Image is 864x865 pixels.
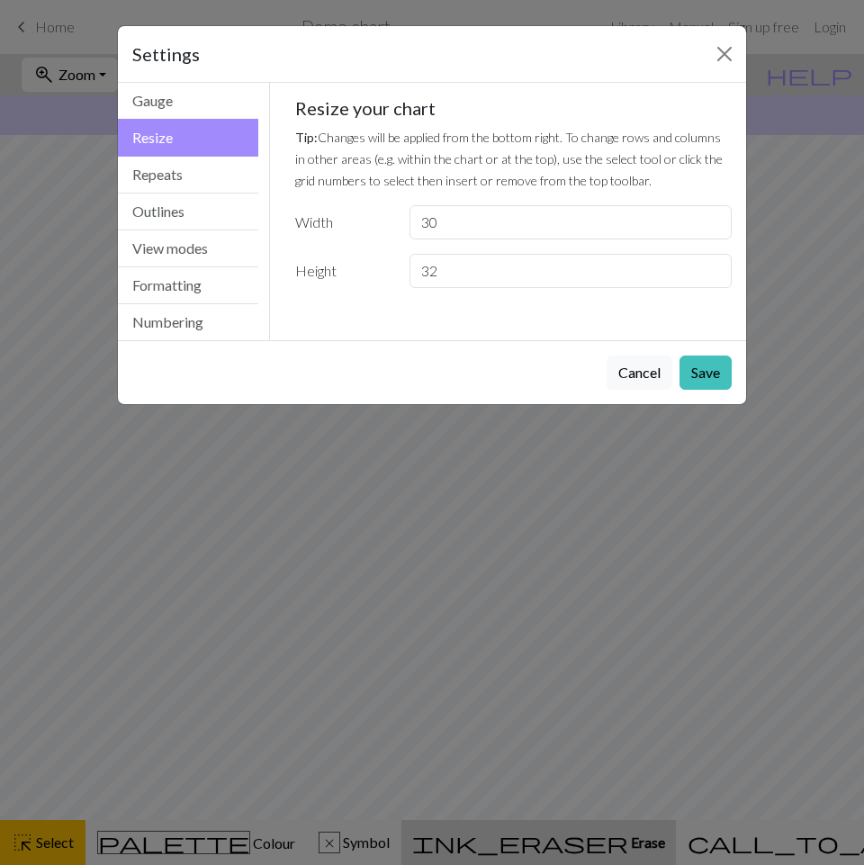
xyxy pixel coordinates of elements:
[118,157,258,194] button: Repeats
[118,230,258,267] button: View modes
[118,119,258,157] button: Resize
[710,40,739,68] button: Close
[295,130,318,145] strong: Tip:
[118,194,258,230] button: Outlines
[132,41,200,68] h5: Settings
[295,130,723,188] small: Changes will be applied from the bottom right. To change rows and columns in other areas (e.g. wi...
[284,254,399,288] label: Height
[284,205,399,239] label: Width
[607,356,672,390] button: Cancel
[118,267,258,304] button: Formatting
[679,356,732,390] button: Save
[295,97,733,119] h5: Resize your chart
[118,83,258,120] button: Gauge
[118,304,258,340] button: Numbering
